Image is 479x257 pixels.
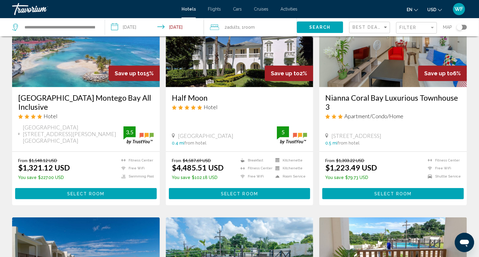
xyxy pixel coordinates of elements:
[325,163,377,172] ins: $1,223.49 USD
[277,126,307,144] img: trustyou-badge.svg
[18,158,28,163] span: From
[427,5,442,14] button: Change currency
[271,70,300,76] span: Save up to
[44,113,57,119] span: Hotel
[337,141,359,145] span: from hotel
[18,175,70,180] p: $227.00 USD
[172,163,224,172] ins: $4,485.51 USD
[322,188,464,199] button: Select Room
[244,25,255,30] span: Room
[238,158,272,163] li: Breakfast
[18,113,154,119] div: 4 star Hotel
[15,188,157,199] button: Select Room
[265,66,313,81] div: 2%
[325,175,344,180] span: You save
[204,104,218,110] span: Hotel
[172,93,307,102] a: Half Moon
[123,126,154,144] img: trustyou-badge.svg
[424,70,453,76] span: Save up to
[452,24,467,30] button: Toggle map
[418,66,467,81] div: 6%
[336,158,364,163] del: $1,303.22 USD
[118,158,154,163] li: Fitness Center
[221,191,258,196] span: Select Room
[272,174,307,179] li: Room Service
[272,158,307,163] li: Kitchenette
[118,166,154,171] li: Free WiFi
[12,3,176,15] a: Travorium
[277,128,289,136] div: 5
[325,158,335,163] span: From
[172,141,184,145] span: 0.4 mi
[172,175,190,180] span: You save
[23,124,123,144] span: [GEOGRAPHIC_DATA][STREET_ADDRESS][PERSON_NAME][GEOGRAPHIC_DATA]
[208,7,221,11] a: Flights
[238,166,272,171] li: Fitness Center
[227,25,240,30] span: Adults
[425,174,461,179] li: Shuttle Service
[15,190,157,196] a: Select Room
[272,166,307,171] li: Kitchenette
[18,163,70,172] ins: $1,321.12 USD
[297,21,343,33] button: Search
[182,7,196,11] a: Hotels
[407,7,412,12] span: en
[325,113,461,119] div: 3 star Apartment
[123,128,136,136] div: 3.5
[375,191,412,196] span: Select Room
[184,141,206,145] span: from hotel
[325,175,377,180] p: $79.73 USD
[18,93,154,111] a: [GEOGRAPHIC_DATA] Montego Bay All Inclusive
[309,25,330,30] span: Search
[353,25,384,30] span: Best Deals
[105,18,204,36] button: Check-in date: Nov 12, 2025 Check-out date: Nov 18, 2025
[344,113,403,119] span: Apartment/Condo/Home
[322,190,464,196] a: Select Room
[169,188,310,199] button: Select Room
[325,93,461,111] a: Nianna Coral Bay Luxurious Townhouse 3
[183,158,211,163] del: $4,587.69 USD
[225,23,240,31] span: 2
[399,25,417,30] span: Filter
[281,7,297,11] a: Activities
[240,23,255,31] span: , 1
[67,191,104,196] span: Select Room
[325,141,337,145] span: 0.5 mi
[331,132,381,139] span: [STREET_ADDRESS]
[407,5,418,14] button: Change language
[451,3,467,15] button: User Menu
[109,66,160,81] div: 15%
[425,158,461,163] li: Fitness Center
[455,6,464,12] span: WF
[178,132,234,139] span: [GEOGRAPHIC_DATA]
[29,158,57,163] del: $1,548.12 USD
[443,23,452,31] span: Map
[238,174,272,179] li: Free WiFi
[233,7,242,11] a: Cars
[118,174,154,179] li: Swimming Pool
[425,166,461,171] li: Free WiFi
[455,233,474,252] iframe: Button to launch messaging window
[172,104,307,110] div: 5 star Hotel
[254,7,268,11] a: Cruises
[18,175,37,180] span: You save
[172,175,224,180] p: $102.18 USD
[204,18,297,36] button: Travelers: 2 adults, 0 children
[172,158,181,163] span: From
[115,70,143,76] span: Save up to
[169,190,310,196] a: Select Room
[427,7,436,12] span: USD
[353,25,388,30] mat-select: Sort by
[396,22,437,34] button: Filter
